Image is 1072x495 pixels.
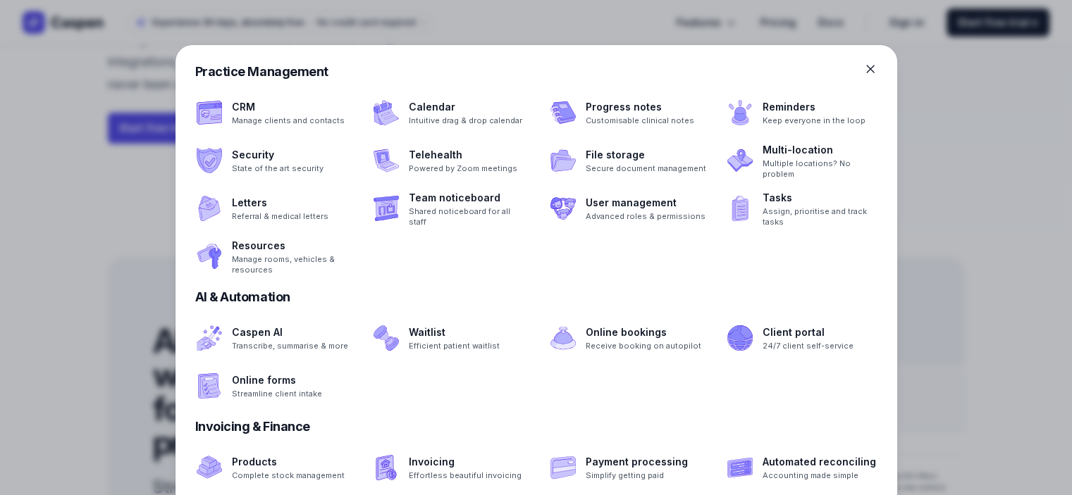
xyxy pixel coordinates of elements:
[409,189,529,206] a: Team noticeboard
[232,194,328,211] a: Letters
[409,99,522,115] a: Calendar
[586,194,706,211] a: User management
[586,146,706,163] a: File storage
[195,417,877,437] div: Invoicing & Finance
[409,324,500,341] a: Waitlist
[232,146,324,163] a: Security
[409,453,522,470] a: Invoicing
[586,453,688,470] a: Payment processing
[586,324,701,341] a: Online bookings
[195,287,877,307] div: AI & Automation
[763,142,883,158] a: Multi-location
[763,99,865,115] a: Reminders
[586,99,694,115] a: Progress notes
[409,146,517,163] a: Telehealth
[195,62,877,82] div: Practice Management
[232,453,345,470] a: Products
[763,324,854,341] a: Client portal
[232,324,348,341] a: Caspen AI
[763,453,876,470] a: Automated reconciling
[763,189,883,206] a: Tasks
[232,99,345,115] a: CRM
[232,237,352,254] a: Resources
[232,372,322,389] a: Online forms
